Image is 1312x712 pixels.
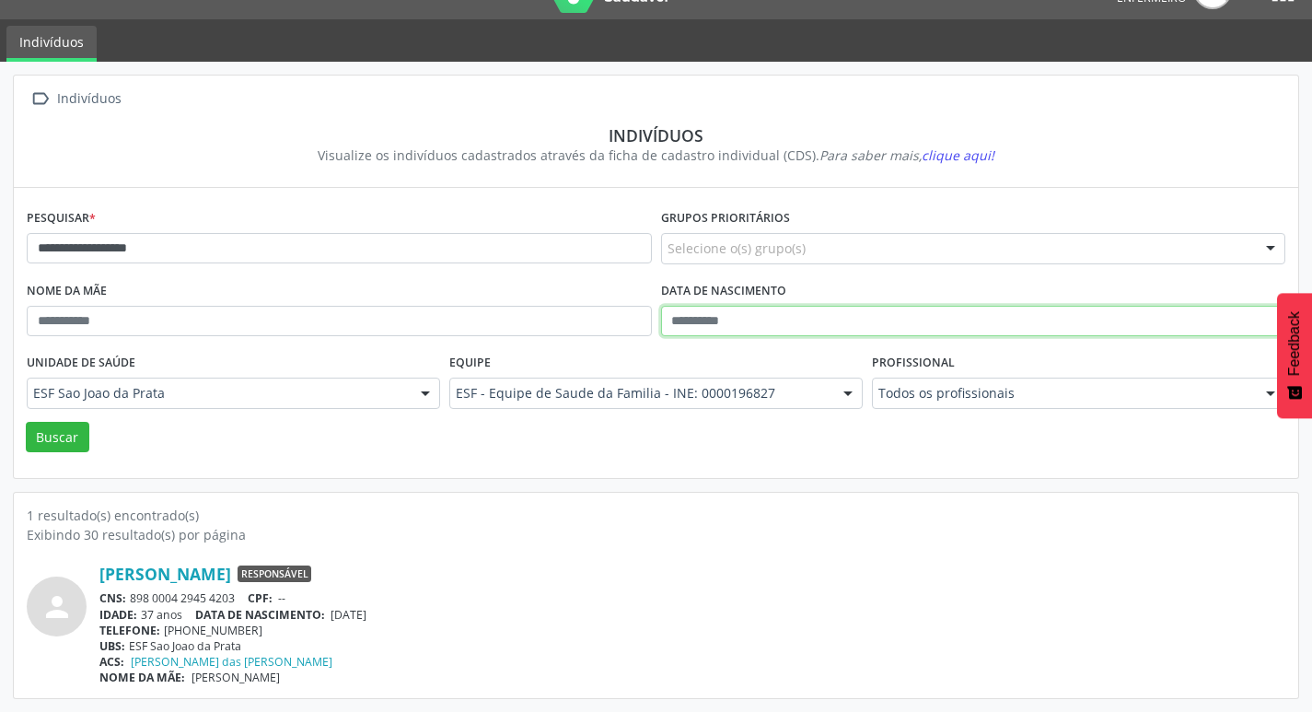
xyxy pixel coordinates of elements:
[192,670,280,685] span: [PERSON_NAME]
[99,607,1285,623] div: 37 anos
[99,654,124,670] span: ACS:
[872,349,955,378] label: Profissional
[99,638,1285,654] div: ESF Sao Joao da Prata
[195,607,325,623] span: DATA DE NASCIMENTO:
[27,277,107,306] label: Nome da mãe
[26,422,89,453] button: Buscar
[99,564,231,584] a: [PERSON_NAME]
[819,146,994,164] i: Para saber mais,
[40,125,1272,146] div: Indivíduos
[27,349,135,378] label: Unidade de saúde
[248,590,273,606] span: CPF:
[33,384,402,403] span: ESF Sao Joao da Prata
[27,204,96,233] label: Pesquisar
[1277,293,1312,418] button: Feedback - Mostrar pesquisa
[27,86,124,112] a:  Indivíduos
[1286,311,1303,376] span: Feedback
[131,654,332,670] a: [PERSON_NAME] das [PERSON_NAME]
[661,277,786,306] label: Data de nascimento
[278,590,285,606] span: --
[6,26,97,62] a: Indivíduos
[27,86,53,112] i: 
[238,566,311,582] span: Responsável
[99,590,1285,606] div: 898 0004 2945 4203
[99,623,160,638] span: TELEFONE:
[878,384,1248,403] span: Todos os profissionais
[53,86,124,112] div: Indivíduos
[922,146,994,164] span: clique aqui!
[41,590,74,624] i: person
[331,607,366,623] span: [DATE]
[27,506,1285,525] div: 1 resultado(s) encontrado(s)
[99,623,1285,638] div: [PHONE_NUMBER]
[99,670,185,685] span: NOME DA MÃE:
[661,204,790,233] label: Grupos prioritários
[27,525,1285,544] div: Exibindo 30 resultado(s) por página
[99,607,137,623] span: IDADE:
[668,239,806,258] span: Selecione o(s) grupo(s)
[99,638,125,654] span: UBS:
[99,590,126,606] span: CNS:
[40,146,1272,165] div: Visualize os indivíduos cadastrados através da ficha de cadastro individual (CDS).
[449,349,491,378] label: Equipe
[456,384,825,403] span: ESF - Equipe de Saude da Familia - INE: 0000196827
